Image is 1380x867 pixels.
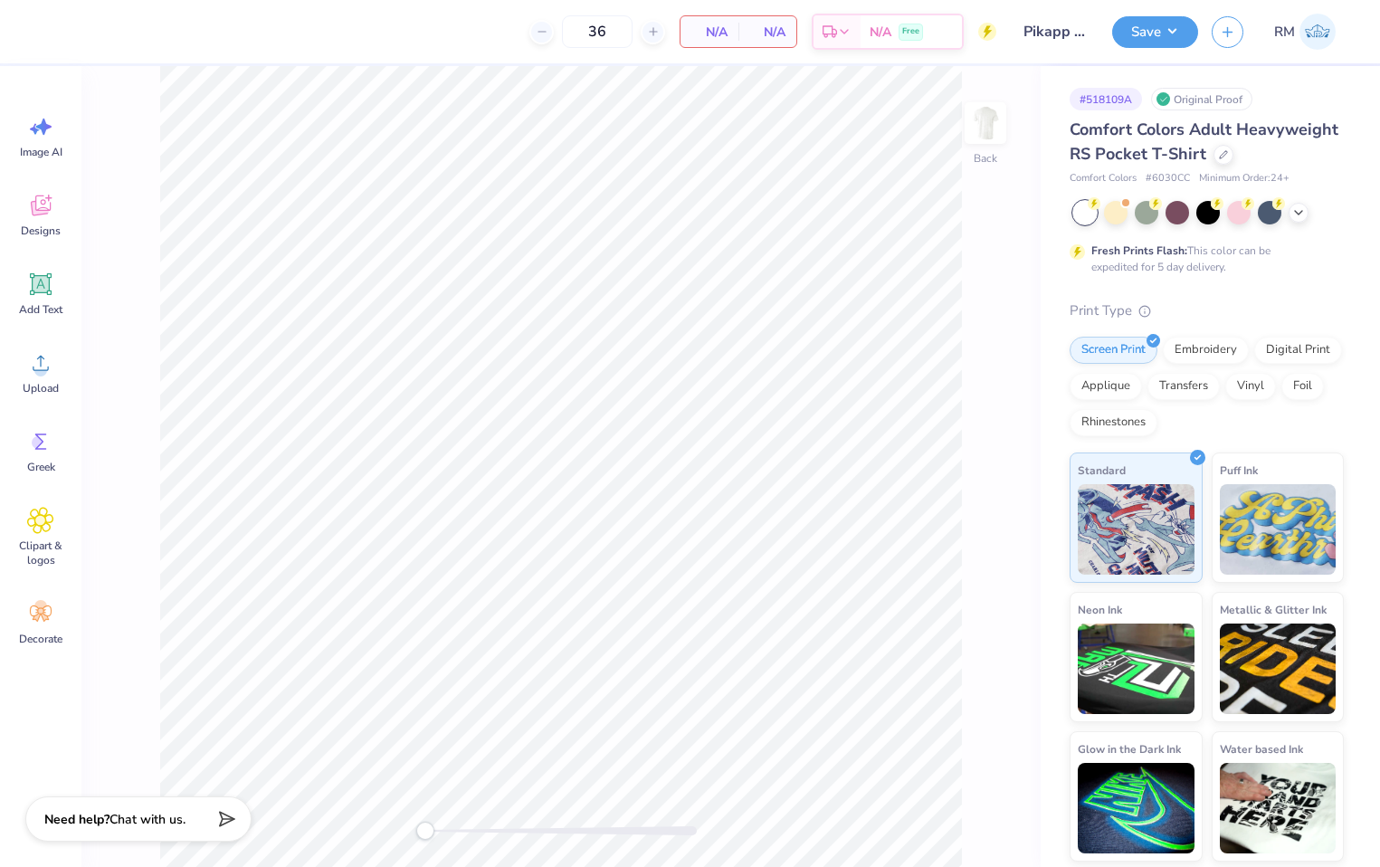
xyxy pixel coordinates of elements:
div: Applique [1070,373,1142,400]
div: Transfers [1147,373,1220,400]
input: Untitled Design [1010,14,1099,50]
span: Image AI [20,145,62,159]
img: Back [967,105,1004,141]
strong: Need help? [44,811,109,828]
img: Ronald Manipon [1299,14,1336,50]
img: Standard [1078,484,1194,575]
div: Digital Print [1254,337,1342,364]
span: Free [902,25,919,38]
span: Decorate [19,632,62,646]
img: Water based Ink [1220,763,1337,853]
span: Metallic & Glitter Ink [1220,600,1327,619]
div: Original Proof [1151,88,1252,110]
span: Minimum Order: 24 + [1199,171,1290,186]
span: Upload [23,381,59,395]
strong: Fresh Prints Flash: [1091,243,1187,258]
span: Glow in the Dark Ink [1078,739,1181,758]
span: Water based Ink [1220,739,1303,758]
div: Rhinestones [1070,409,1157,436]
a: RM [1266,14,1344,50]
span: # 6030CC [1146,171,1190,186]
div: Print Type [1070,300,1344,321]
span: Puff Ink [1220,461,1258,480]
span: N/A [691,23,728,42]
span: Designs [21,224,61,238]
img: Neon Ink [1078,624,1194,714]
div: Screen Print [1070,337,1157,364]
div: Embroidery [1163,337,1249,364]
div: Accessibility label [416,822,434,840]
div: Vinyl [1225,373,1276,400]
div: # 518109A [1070,88,1142,110]
div: Back [974,150,997,167]
span: Clipart & logos [11,538,71,567]
span: N/A [870,23,891,42]
img: Metallic & Glitter Ink [1220,624,1337,714]
span: RM [1274,22,1295,43]
span: N/A [749,23,785,42]
span: Comfort Colors [1070,171,1137,186]
img: Puff Ink [1220,484,1337,575]
span: Comfort Colors Adult Heavyweight RS Pocket T-Shirt [1070,119,1338,165]
input: – – [562,15,633,48]
span: Add Text [19,302,62,317]
span: Chat with us. [109,811,186,828]
div: Foil [1281,373,1324,400]
img: Glow in the Dark Ink [1078,763,1194,853]
button: Save [1112,16,1198,48]
span: Greek [27,460,55,474]
div: This color can be expedited for 5 day delivery. [1091,243,1314,275]
span: Standard [1078,461,1126,480]
span: Neon Ink [1078,600,1122,619]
